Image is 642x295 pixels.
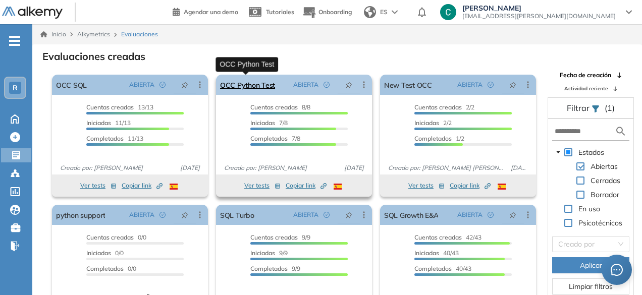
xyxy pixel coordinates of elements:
[250,103,298,111] span: Cuentas creadas
[414,265,452,272] span: Completados
[181,81,188,89] span: pushpin
[86,233,134,241] span: Cuentas creadas
[488,212,494,218] span: check-circle
[174,77,196,93] button: pushpin
[122,181,163,190] span: Copiar link
[250,265,288,272] span: Completados
[244,180,281,192] button: Ver tests
[173,5,238,17] a: Agendar una demo
[589,174,622,187] span: Cerradas
[129,210,154,219] span: ABIERTA
[56,163,147,172] span: Creado por: [PERSON_NAME]
[589,160,620,172] span: Abiertas
[220,75,275,95] a: OCC Python Test
[250,233,310,241] span: 9/9
[266,8,294,16] span: Tutoriales
[80,180,117,192] button: Ver tests
[560,71,611,80] span: Fecha de creación
[250,265,300,272] span: 9/9
[338,207,360,223] button: pushpin
[86,265,124,272] span: Completados
[364,6,376,18] img: world
[457,80,483,89] span: ABIERTA
[220,205,254,225] a: SQL Turbo
[392,10,398,14] img: arrow
[293,210,318,219] span: ABIERTA
[159,212,166,218] span: check-circle
[9,40,20,42] i: -
[86,103,134,111] span: Cuentas creadas
[578,148,604,157] span: Estados
[502,77,524,93] button: pushpin
[414,249,439,257] span: Iniciadas
[414,135,452,142] span: Completados
[324,212,330,218] span: check-circle
[318,8,352,16] span: Onboarding
[170,184,178,190] img: ESP
[605,102,615,114] span: (1)
[384,163,507,172] span: Creado por: [PERSON_NAME] [PERSON_NAME]
[414,103,474,111] span: 2/2
[250,103,310,111] span: 8/8
[121,30,158,39] span: Evaluaciones
[576,146,606,158] span: Estados
[286,181,327,190] span: Copiar link
[86,103,153,111] span: 13/13
[414,233,482,241] span: 42/43
[591,162,618,171] span: Abiertas
[502,207,524,223] button: pushpin
[462,12,616,20] span: [EMAIL_ADDRESS][PERSON_NAME][DOMAIN_NAME]
[488,82,494,88] span: check-circle
[334,184,342,190] img: ESP
[589,189,621,201] span: Borrador
[556,150,561,155] span: caret-down
[86,119,111,127] span: Iniciadas
[450,180,491,192] button: Copiar link
[250,135,300,142] span: 7/8
[286,180,327,192] button: Copiar link
[509,211,516,219] span: pushpin
[250,119,288,127] span: 7/8
[184,8,238,16] span: Agendar una demo
[56,75,87,95] a: OCC SQL
[450,181,491,190] span: Copiar link
[86,249,124,257] span: 0/0
[176,163,204,172] span: [DATE]
[384,205,438,225] a: SQL Growth E&A
[509,81,516,89] span: pushpin
[40,30,66,39] a: Inicio
[457,210,483,219] span: ABIERTA
[576,203,602,215] span: En uso
[122,180,163,192] button: Copiar link
[591,190,619,199] span: Borrador
[86,233,146,241] span: 0/0
[591,176,620,185] span: Cerradas
[216,57,278,72] div: OCC Python Test
[220,163,311,172] span: Creado por: [PERSON_NAME]
[345,211,352,219] span: pushpin
[340,163,368,172] span: [DATE]
[576,217,624,229] span: Psicotécnicos
[250,233,298,241] span: Cuentas creadas
[414,249,459,257] span: 40/43
[414,103,462,111] span: Cuentas creadas
[324,82,330,88] span: check-circle
[13,84,18,92] span: R
[86,249,111,257] span: Iniciadas
[302,2,352,23] button: Onboarding
[345,81,352,89] span: pushpin
[250,249,288,257] span: 9/9
[56,205,105,225] a: python support
[611,264,623,276] span: message
[408,180,445,192] button: Ver tests
[569,281,613,292] span: Limpiar filtros
[564,85,608,92] span: Actividad reciente
[414,233,462,241] span: Cuentas creadas
[578,218,622,227] span: Psicotécnicos
[552,278,629,294] button: Limpiar filtros
[86,135,124,142] span: Completados
[414,135,464,142] span: 1/2
[507,163,532,172] span: [DATE]
[86,119,131,127] span: 11/13
[174,207,196,223] button: pushpin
